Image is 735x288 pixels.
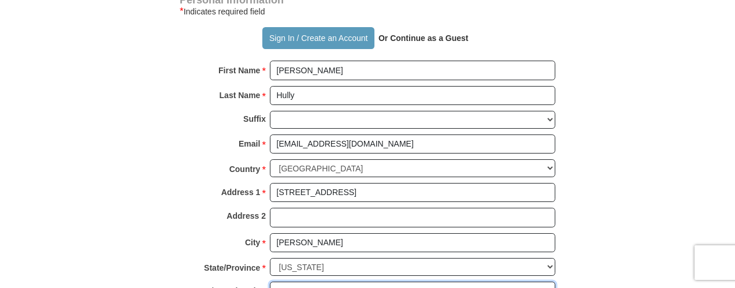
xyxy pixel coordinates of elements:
[221,184,261,200] strong: Address 1
[180,5,555,18] div: Indicates required field
[220,87,261,103] strong: Last Name
[218,62,260,78] strong: First Name
[229,161,261,177] strong: Country
[262,27,374,49] button: Sign In / Create an Account
[239,136,260,152] strong: Email
[378,33,469,43] strong: Or Continue as a Guest
[243,111,266,127] strong: Suffix
[245,234,260,250] strong: City
[227,208,266,224] strong: Address 2
[204,260,260,276] strong: State/Province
